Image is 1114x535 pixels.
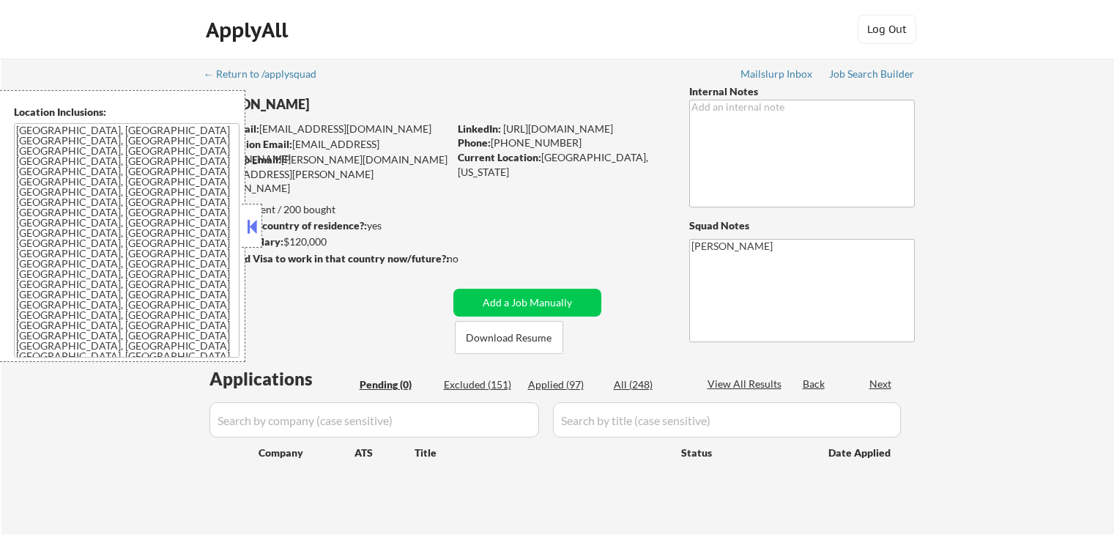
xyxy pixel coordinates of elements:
div: [PERSON_NAME] [205,95,506,114]
div: no [447,251,489,266]
div: ATS [354,446,415,460]
div: [EMAIL_ADDRESS][DOMAIN_NAME] [206,137,448,166]
strong: Can work in country of residence?: [204,219,367,232]
div: [EMAIL_ADDRESS][DOMAIN_NAME] [206,122,448,136]
div: ApplyAll [206,18,292,43]
div: Applications [209,370,354,388]
input: Search by company (case sensitive) [209,402,539,438]
button: Add a Job Manually [453,289,601,317]
div: Status [681,439,807,465]
button: Download Resume [455,321,563,354]
div: All (248) [614,377,687,392]
strong: LinkedIn: [458,122,501,135]
strong: Phone: [458,136,491,149]
input: Search by title (case sensitive) [553,402,901,438]
div: Squad Notes [689,218,915,233]
div: [PERSON_NAME][DOMAIN_NAME][EMAIL_ADDRESS][PERSON_NAME][DOMAIN_NAME] [205,152,448,196]
div: [PHONE_NUMBER] [458,136,665,150]
div: Job Search Builder [829,69,915,79]
a: ← Return to /applysquad [204,68,330,83]
div: $120,000 [204,235,448,249]
div: Applied (97) [528,377,601,392]
a: Job Search Builder [829,68,915,83]
a: [URL][DOMAIN_NAME] [503,122,613,135]
div: ← Return to /applysquad [204,69,330,79]
div: Back [803,377,826,391]
div: [GEOGRAPHIC_DATA], [US_STATE] [458,150,665,179]
div: Location Inclusions: [14,105,239,119]
div: Date Applied [828,446,893,460]
div: View All Results [708,377,786,391]
a: Mailslurp Inbox [740,68,814,83]
div: Excluded (151) [444,377,517,392]
div: Title [415,446,667,460]
div: Internal Notes [689,84,915,99]
div: Mailslurp Inbox [740,69,814,79]
div: Pending (0) [360,377,433,392]
strong: Current Location: [458,151,541,163]
div: yes [204,218,444,233]
strong: Will need Visa to work in that country now/future?: [205,252,449,265]
div: 97 sent / 200 bought [204,202,448,217]
button: Log Out [858,15,916,44]
div: Company [259,446,354,460]
div: Next [869,377,893,391]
